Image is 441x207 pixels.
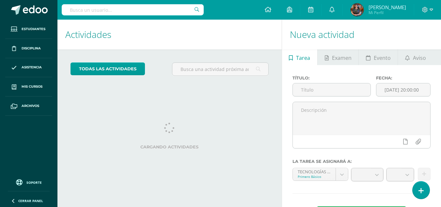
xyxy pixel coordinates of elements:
[290,20,433,49] h1: Nueva actividad
[296,50,310,66] span: Tarea
[71,145,269,149] label: Cargando actividades
[62,4,204,15] input: Busca un usuario...
[65,20,274,49] h1: Actividades
[26,180,42,185] span: Soporte
[359,49,398,65] a: Evento
[293,83,370,96] input: Título
[369,4,406,10] span: [PERSON_NAME]
[22,84,42,89] span: Mis cursos
[298,168,331,174] div: TECNOLOGÍAS DEL APRENDIZAJE Y LA COMUNICACIÓN 'Sección A'
[22,26,45,32] span: Estudiantes
[172,63,268,76] input: Busca una actividad próxima aquí...
[5,58,52,78] a: Asistencia
[18,198,43,203] span: Cerrar panel
[398,49,433,65] a: Aviso
[298,174,331,179] div: Primero Básico
[5,39,52,58] a: Disciplina
[292,159,431,164] label: La tarea se asignará a:
[293,168,348,181] a: TECNOLOGÍAS DEL APRENDIZAJE Y LA COMUNICACIÓN 'Sección A'Primero Básico
[369,10,406,15] span: Mi Perfil
[351,3,364,16] img: 9db772e8944e9cd6cbe26e11f8fa7e9a.png
[22,103,39,109] span: Archivos
[71,62,145,75] a: todas las Actividades
[318,49,358,65] a: Examen
[413,50,426,66] span: Aviso
[376,83,430,96] input: Fecha de entrega
[8,178,50,186] a: Soporte
[374,50,391,66] span: Evento
[332,50,352,66] span: Examen
[5,96,52,116] a: Archivos
[5,77,52,96] a: Mis cursos
[22,65,42,70] span: Asistencia
[282,49,317,65] a: Tarea
[292,76,371,80] label: Título:
[5,20,52,39] a: Estudiantes
[22,46,41,51] span: Disciplina
[376,76,431,80] label: Fecha:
